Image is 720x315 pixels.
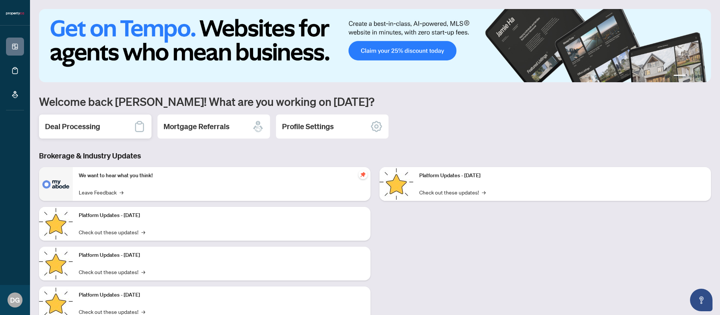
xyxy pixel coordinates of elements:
a: Check out these updates!→ [79,228,145,236]
p: Platform Updates - [DATE] [419,172,705,180]
h1: Welcome back [PERSON_NAME]! What are you working on [DATE]? [39,94,711,109]
a: Check out these updates!→ [419,188,486,196]
img: Platform Updates - June 23, 2025 [379,167,413,201]
p: Platform Updates - [DATE] [79,291,364,299]
h2: Profile Settings [282,121,334,132]
span: pushpin [358,170,367,179]
p: We want to hear what you think! [79,172,364,180]
img: Platform Updates - July 21, 2025 [39,247,73,280]
img: We want to hear what you think! [39,167,73,201]
span: → [141,268,145,276]
a: Leave Feedback→ [79,188,123,196]
p: Platform Updates - [DATE] [79,251,364,259]
button: Open asap [690,289,712,311]
img: Platform Updates - September 16, 2025 [39,207,73,241]
h3: Brokerage & Industry Updates [39,151,711,161]
span: → [120,188,123,196]
button: 1 [673,75,685,78]
button: 4 [700,75,703,78]
p: Platform Updates - [DATE] [79,211,364,220]
button: 3 [694,75,697,78]
img: logo [6,11,24,16]
h2: Mortgage Referrals [163,121,229,132]
span: → [482,188,486,196]
img: Slide 0 [39,9,711,82]
h2: Deal Processing [45,121,100,132]
span: DG [10,295,20,305]
a: Check out these updates!→ [79,268,145,276]
span: → [141,228,145,236]
button: 2 [688,75,691,78]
